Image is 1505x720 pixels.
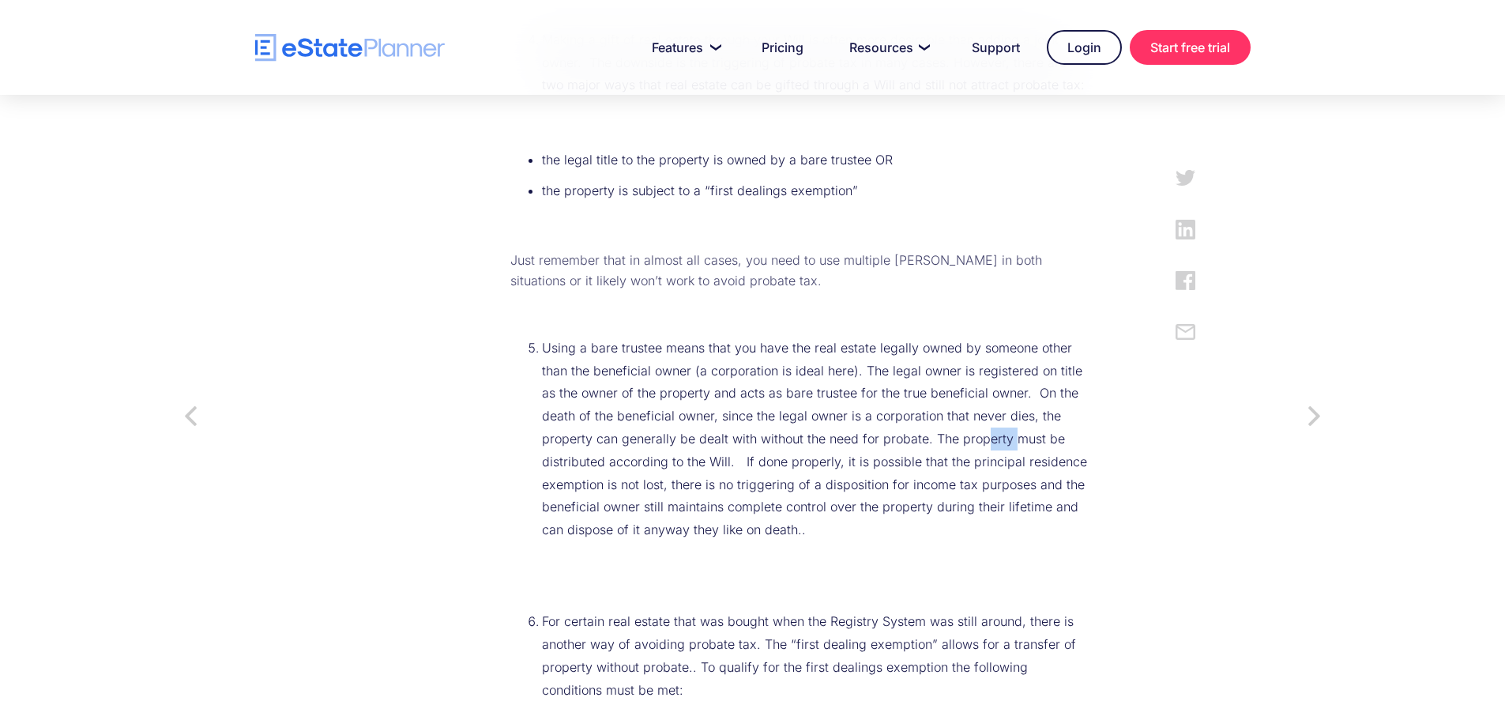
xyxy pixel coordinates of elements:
[542,610,1090,701] li: For certain real estate that was bought when the Registry System was still around, there is anoth...
[542,179,1090,202] li: the property is subject to a “first dealings exemption”
[743,32,822,63] a: Pricing
[1130,30,1251,65] a: Start free trial
[542,337,1090,541] li: Using a bare trustee means that you have the real estate legally owned by someone other than the ...
[1047,30,1122,65] a: Login
[255,34,445,62] a: home
[830,32,945,63] a: Resources
[633,32,735,63] a: Features
[542,149,1090,172] li: the legal title to the property is owned by a bare trustee OR
[510,251,1090,291] p: Just remember that in almost all cases, you need to use multiple [PERSON_NAME] in both situations...
[953,32,1039,63] a: Support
